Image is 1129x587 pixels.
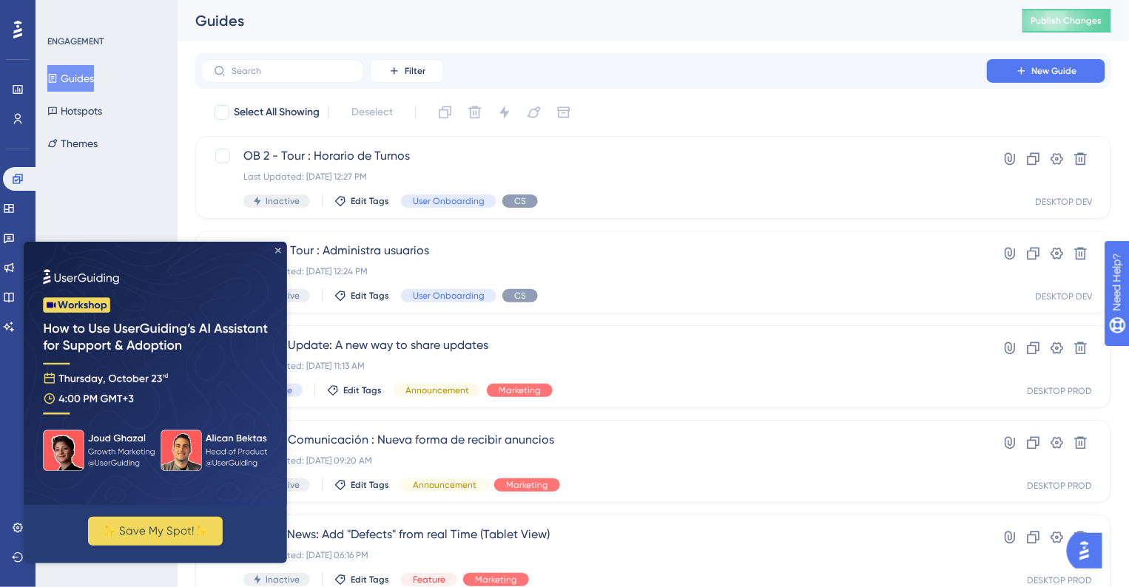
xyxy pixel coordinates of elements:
button: Edit Tags [334,290,389,302]
span: MTK 4 - Update: A new way to share updates [243,336,945,354]
span: Marketing [499,384,541,396]
button: Edit Tags [334,479,389,491]
button: Themes [47,130,98,157]
button: Edit Tags [334,574,389,586]
span: Marketing [506,479,548,491]
span: Edit Tags [351,195,389,207]
span: MKT 3 - Comunicación : Nueva forma de recibir anuncios [243,431,945,449]
span: Edit Tags [351,574,389,586]
span: CS [514,290,526,302]
div: DESKTOP DEV [1036,291,1093,302]
span: Deselect [351,104,393,121]
div: DESKTOP DEV [1036,196,1093,208]
span: CS [514,195,526,207]
button: Deselect [338,99,406,126]
div: Guides [195,10,985,31]
span: Inactive [266,195,300,207]
div: Close Preview [252,6,257,12]
span: Edit Tags [343,384,382,396]
div: DESKTOP PROD [1028,385,1093,397]
button: Edit Tags [334,195,389,207]
span: Marketing [475,574,517,586]
button: ✨ Save My Spot!✨ [64,275,199,304]
button: Edit Tags [327,384,382,396]
span: MKT 2 - News: Add "Defects" from real Time (Tablet View) [243,526,945,543]
div: DESKTOP PROD [1028,480,1093,492]
div: Last Updated: [DATE] 06:16 PM [243,549,945,561]
span: User Onboarding [413,195,485,207]
div: Last Updated: [DATE] 12:27 PM [243,171,945,183]
span: User Onboarding [413,290,485,302]
span: Announcement [405,384,469,396]
input: Search [232,66,351,76]
span: Publish Changes [1031,15,1102,27]
button: New Guide [987,59,1105,83]
div: Last Updated: [DATE] 12:24 PM [243,265,945,277]
span: New Guide [1032,65,1077,77]
button: Hotspots [47,98,102,124]
span: Inactive [266,574,300,586]
span: Announcement [413,479,476,491]
button: Publish Changes [1022,9,1111,33]
iframe: UserGuiding AI Assistant Launcher [1067,529,1111,573]
span: Edit Tags [351,290,389,302]
button: Filter [370,59,444,83]
div: DESKTOP PROD [1028,574,1093,586]
button: Guides [47,65,94,92]
span: OB 2 - Tour : Horario de Turnos [243,147,945,165]
span: Need Help? [35,4,92,21]
span: OB 1.b - Tour : Administra usuarios [243,242,945,259]
span: Filter [405,65,425,77]
span: Feature [413,574,445,586]
span: Select All Showing [234,104,320,121]
div: Last Updated: [DATE] 11:13 AM [243,360,945,372]
div: Last Updated: [DATE] 09:20 AM [243,455,945,466]
span: Edit Tags [351,479,389,491]
div: ENGAGEMENT [47,35,104,47]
